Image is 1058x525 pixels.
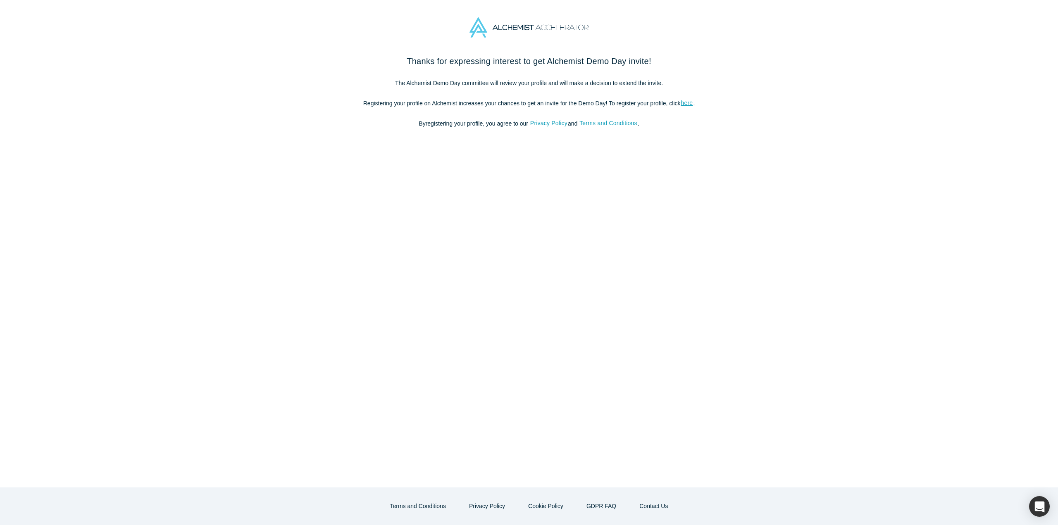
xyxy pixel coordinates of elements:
[631,499,677,513] a: Contact Us
[381,499,455,513] button: Terms and Conditions
[460,499,514,513] button: Privacy Policy
[579,119,638,128] button: Terms and Conditions
[469,17,589,38] img: Alchemist Accelerator Logo
[681,98,693,108] a: here
[530,119,568,128] button: Privacy Policy
[355,79,703,88] p: The Alchemist Demo Day committee will review your profile and will make a decision to extend the ...
[578,499,625,513] a: GDPR FAQ
[355,119,703,128] p: By registering your profile , you agree to our and .
[355,55,703,67] h2: Thanks for expressing interest to get Alchemist Demo Day invite!
[355,99,703,108] p: Registering your profile on Alchemist increases your chances to get an invite for the Demo Day! T...
[519,499,572,513] button: Cookie Policy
